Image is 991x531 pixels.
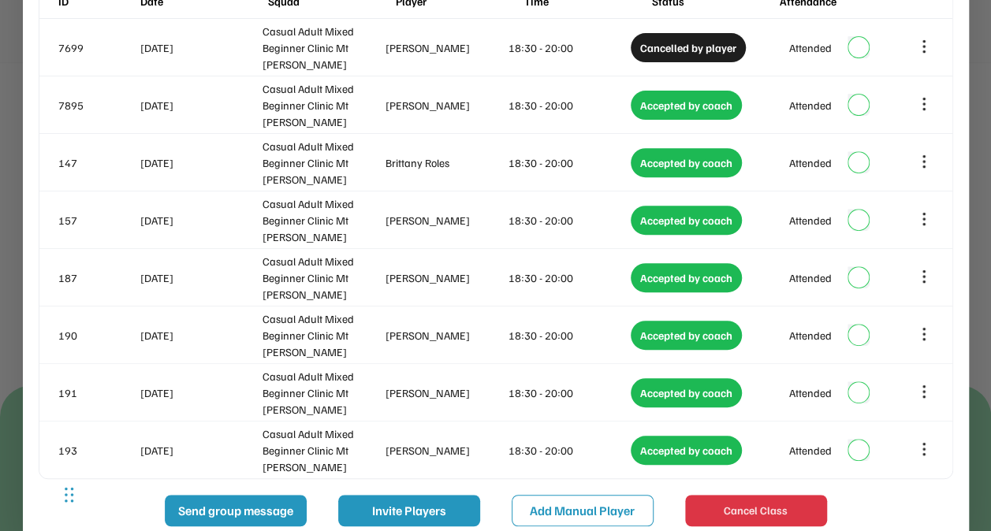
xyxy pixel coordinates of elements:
[512,495,654,526] button: Add Manual Player
[789,97,832,113] div: Attended
[263,195,382,245] div: Casual Adult Mixed Beginner Clinic Mt [PERSON_NAME]
[789,39,832,56] div: Attended
[631,436,742,465] div: Accepted by coach
[631,91,742,120] div: Accepted by coach
[58,39,137,56] div: 7699
[789,442,832,459] div: Attended
[140,39,260,56] div: [DATE]
[631,33,746,62] div: Cancelled by player
[509,97,628,113] div: 18:30 - 20:00
[509,212,628,228] div: 18:30 - 20:00
[140,97,260,113] div: [DATE]
[263,253,382,303] div: Casual Adult Mixed Beginner Clinic Mt [PERSON_NAME]
[58,154,137,171] div: 147
[789,327,832,343] div: Attended
[386,212,505,228] div: [PERSON_NAME]
[386,327,505,343] div: [PERSON_NAME]
[789,384,832,401] div: Attended
[789,269,832,286] div: Attended
[386,39,505,56] div: [PERSON_NAME]
[140,154,260,171] div: [DATE]
[140,327,260,343] div: [DATE]
[631,321,742,350] div: Accepted by coach
[386,269,505,286] div: [PERSON_NAME]
[386,442,505,459] div: [PERSON_NAME]
[338,495,480,526] button: Invite Players
[263,80,382,130] div: Casual Adult Mixed Beginner Clinic Mt [PERSON_NAME]
[386,154,505,171] div: Brittany Roles
[789,212,832,228] div: Attended
[263,310,382,360] div: Casual Adult Mixed Beginner Clinic Mt [PERSON_NAME]
[58,327,137,343] div: 190
[631,378,742,407] div: Accepted by coach
[263,138,382,188] div: Casual Adult Mixed Beginner Clinic Mt [PERSON_NAME]
[631,263,742,292] div: Accepted by coach
[789,154,832,171] div: Attended
[386,384,505,401] div: [PERSON_NAME]
[386,97,505,113] div: [PERSON_NAME]
[509,384,628,401] div: 18:30 - 20:00
[58,97,137,113] div: 7895
[58,212,137,228] div: 157
[263,23,382,72] div: Casual Adult Mixed Beginner Clinic Mt [PERSON_NAME]
[509,269,628,286] div: 18:30 - 20:00
[140,212,260,228] div: [DATE]
[58,269,137,286] div: 187
[685,495,827,526] button: Cancel Class
[631,206,742,235] div: Accepted by coach
[509,442,628,459] div: 18:30 - 20:00
[509,327,628,343] div: 18:30 - 20:00
[140,269,260,286] div: [DATE]
[509,154,628,171] div: 18:30 - 20:00
[509,39,628,56] div: 18:30 - 20:00
[631,148,742,177] div: Accepted by coach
